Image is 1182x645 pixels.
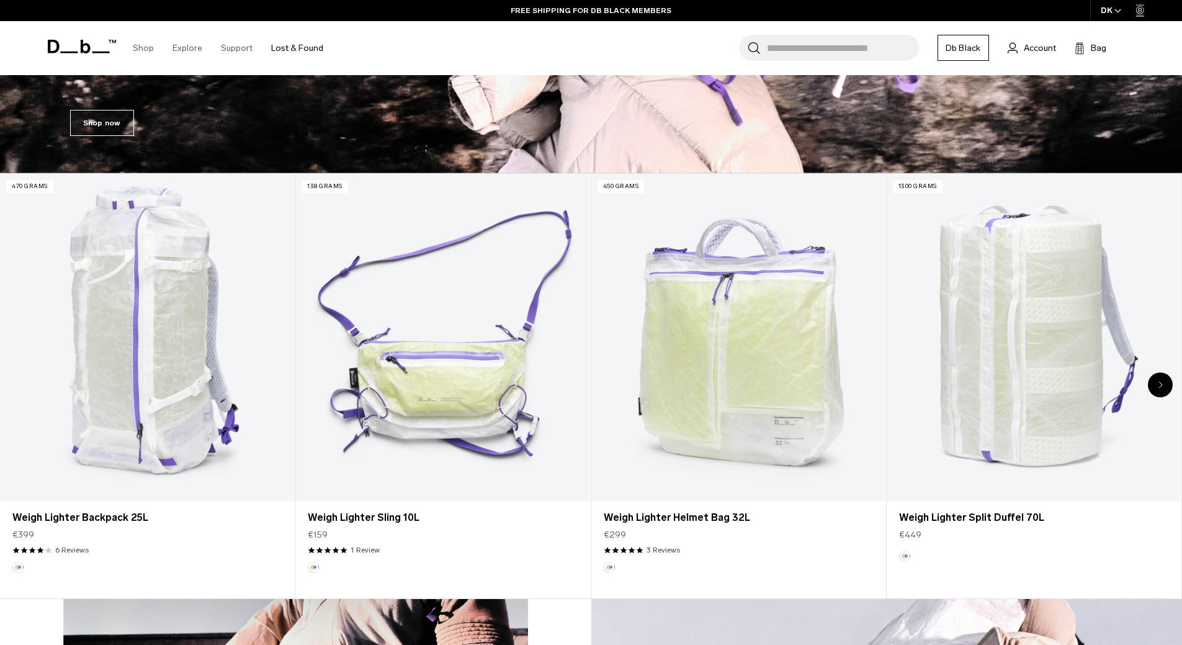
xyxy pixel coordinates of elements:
p: 450 grams [598,180,645,193]
a: Account [1008,40,1056,55]
a: Explore [172,26,202,70]
a: Support [221,26,253,70]
button: Aurora [899,551,910,562]
a: FREE SHIPPING FOR DB BLACK MEMBERS [511,5,671,16]
a: Weigh Lighter Helmet Bag 32L [604,510,873,525]
a: Weigh Lighter Backpack 25L [12,510,282,525]
button: Aurora [604,562,615,573]
p: 1300 grams [893,180,942,193]
a: Weigh Lighter Split Duffel 70L [899,510,1168,525]
div: 2 / 5 [295,173,591,599]
a: 1 reviews [351,544,380,556]
span: €159 [308,528,328,541]
a: Weigh Lighter Helmet Bag 32L [591,174,885,501]
span: €449 [899,528,921,541]
p: 138 grams [302,180,348,193]
a: Shop now [70,110,134,136]
a: Db Black [938,35,989,61]
a: Lost & Found [271,26,323,70]
span: €399 [12,528,34,541]
a: 6 reviews [55,544,89,556]
a: Weigh Lighter Split Duffel 70L [887,174,1181,501]
button: Aurora [308,562,319,573]
a: Shop [133,26,154,70]
button: Aurora [12,562,24,573]
a: Weigh Lighter Sling 10L [295,174,589,501]
button: Bag [1075,40,1106,55]
nav: Main Navigation [123,21,333,75]
span: Bag [1091,42,1106,55]
div: 3 / 5 [591,173,887,599]
span: €299 [604,528,626,541]
a: 3 reviews [647,544,680,556]
div: Next slide [1148,372,1173,397]
span: Account [1024,42,1056,55]
div: 4 / 5 [887,173,1182,599]
a: Weigh Lighter Sling 10L [308,510,577,525]
p: 470 grams [6,180,53,193]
